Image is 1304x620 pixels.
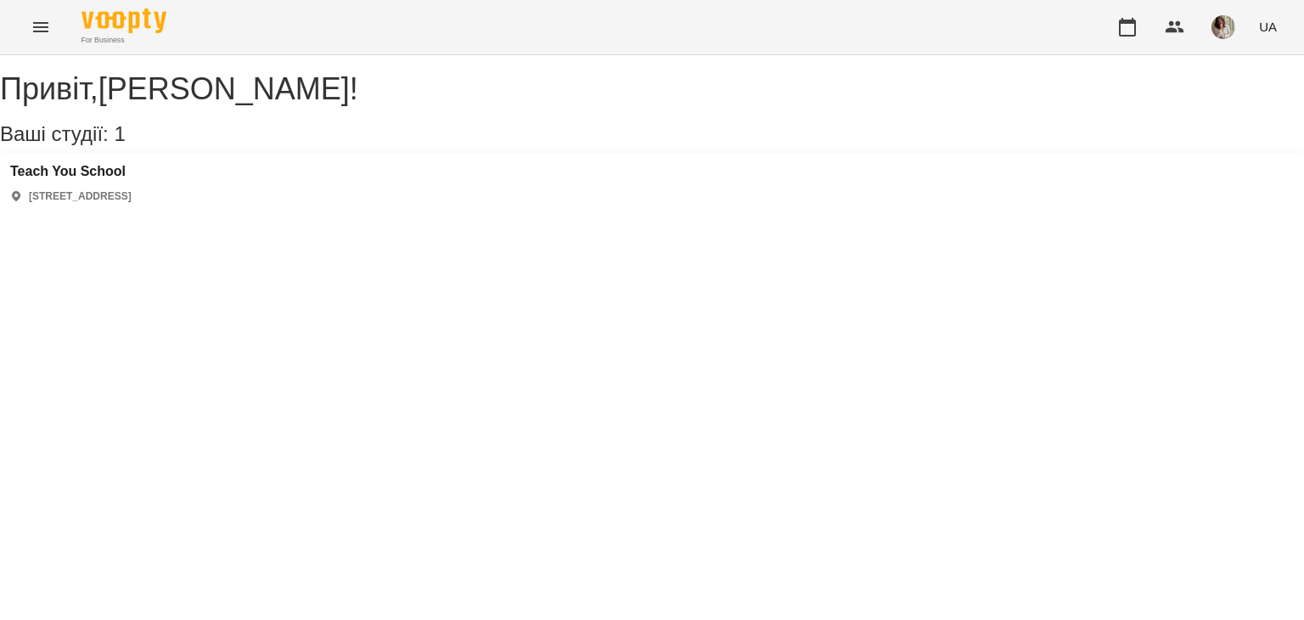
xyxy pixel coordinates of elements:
[1211,15,1235,39] img: cf9d72be1c49480477303613d6f9b014.jpg
[10,164,132,179] a: Teach You School
[114,122,125,145] span: 1
[29,189,132,204] p: [STREET_ADDRESS]
[81,8,166,33] img: Voopty Logo
[81,35,166,46] span: For Business
[1259,18,1277,36] span: UA
[20,7,61,48] button: Menu
[1252,11,1284,42] button: UA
